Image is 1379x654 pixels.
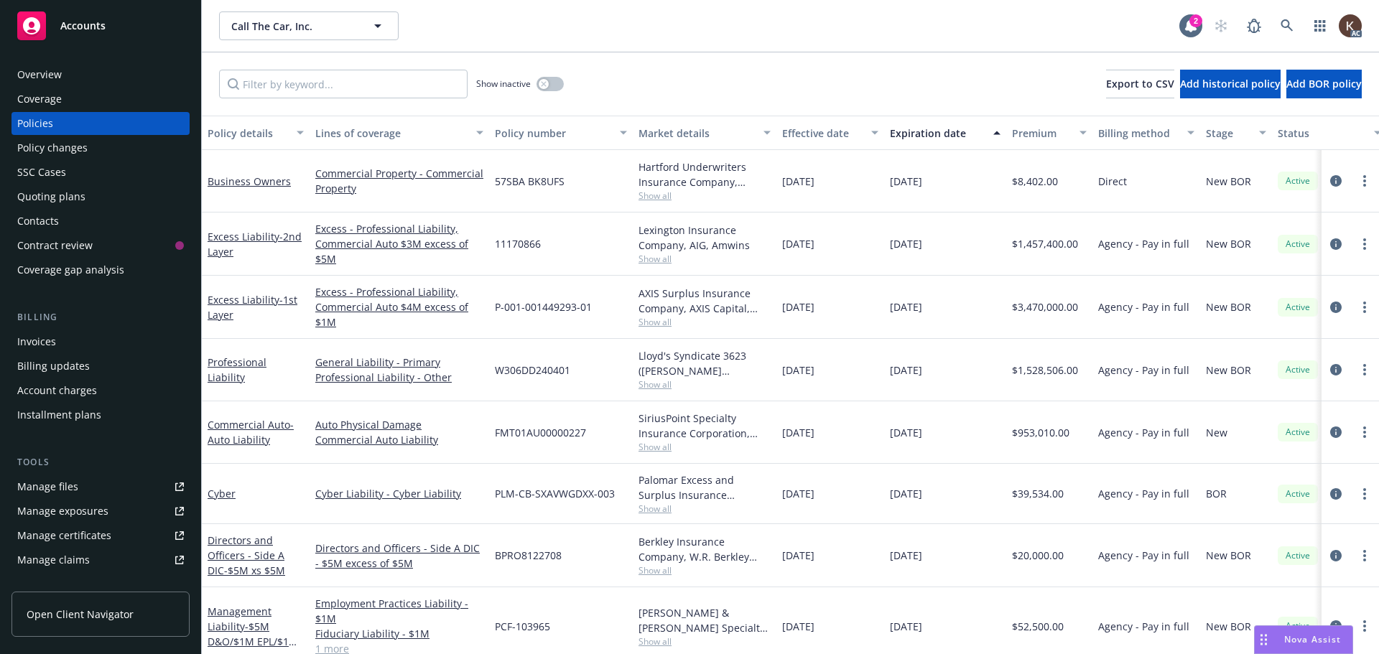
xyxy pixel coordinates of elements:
a: more [1356,485,1373,503]
span: Accounts [60,20,106,32]
div: Policies [17,112,53,135]
span: $8,402.00 [1012,174,1058,189]
div: Coverage [17,88,62,111]
span: [DATE] [890,425,922,440]
div: Manage claims [17,548,90,571]
a: more [1356,617,1373,635]
div: Effective date [782,126,863,141]
span: - 1st Layer [208,293,297,322]
div: Hartford Underwriters Insurance Company, Hartford Insurance Group [639,159,771,190]
span: [DATE] [890,174,922,189]
div: Policy number [495,126,611,141]
span: Active [1283,549,1312,562]
button: Premium [1006,116,1092,150]
span: W306DD240401 [495,363,570,378]
button: Billing method [1092,116,1200,150]
a: circleInformation [1327,235,1345,253]
button: Lines of coverage [310,116,489,150]
a: Contract review [11,234,190,257]
span: PCF-103965 [495,619,550,634]
a: Excess Liability [208,293,297,322]
button: Stage [1200,116,1272,150]
div: SSC Cases [17,161,66,184]
a: Manage certificates [11,524,190,547]
span: Export to CSV [1106,77,1174,90]
span: [DATE] [890,236,922,251]
span: Show inactive [476,78,531,90]
span: Manage exposures [11,500,190,523]
img: photo [1339,14,1362,37]
div: 2 [1189,14,1202,27]
div: Lines of coverage [315,126,468,141]
a: Commercial Property - Commercial Property [315,166,483,196]
span: Show all [639,635,771,648]
a: Overview [11,63,190,86]
span: Agency - Pay in full [1098,486,1189,501]
span: Active [1283,620,1312,632]
button: Market details [633,116,776,150]
a: more [1356,299,1373,316]
a: Start snowing [1207,11,1235,40]
button: Add BOR policy [1286,70,1362,98]
button: Effective date [776,116,884,150]
span: [DATE] [782,174,814,189]
span: Nova Assist [1284,633,1341,645]
span: Active [1283,301,1312,314]
a: Coverage gap analysis [11,258,190,281]
a: Policy changes [11,136,190,159]
span: Agency - Pay in full [1098,548,1189,563]
span: $1,528,506.00 [1012,363,1078,378]
div: Manage BORs [17,573,85,596]
a: circleInformation [1327,361,1345,378]
span: Agency - Pay in full [1098,619,1189,634]
div: [PERSON_NAME] & [PERSON_NAME] Specialty Insurance Company, [PERSON_NAME] & [PERSON_NAME] ([GEOGRA... [639,605,771,635]
div: Stage [1206,126,1250,141]
div: Manage exposures [17,500,108,523]
span: P-001-001449293-01 [495,299,592,314]
a: Directors and Officers - Side A DIC - $5M excess of $5M [315,541,483,571]
span: New BOR [1206,236,1251,251]
span: $39,534.00 [1012,486,1064,501]
span: Add BOR policy [1286,77,1362,90]
div: Lexington Insurance Company, AIG, Amwins [639,223,771,253]
a: Report a Bug [1240,11,1268,40]
div: Manage certificates [17,524,111,547]
span: Direct [1098,174,1127,189]
span: PLM-CB-SXAVWGDXX-003 [495,486,615,501]
span: [DATE] [890,363,922,378]
div: Expiration date [890,126,985,141]
a: Search [1273,11,1301,40]
a: Cyber Liability - Cyber Liability [315,486,483,501]
a: Switch app [1306,11,1334,40]
a: circleInformation [1327,299,1345,316]
span: Show all [639,441,771,453]
span: Show all [639,503,771,515]
span: [DATE] [890,486,922,501]
a: circleInformation [1327,617,1345,635]
a: Commercial Auto [208,418,294,447]
div: Contacts [17,210,59,233]
span: New BOR [1206,299,1251,314]
div: Installment plans [17,403,101,426]
div: Palomar Excess and Surplus Insurance Company, [GEOGRAPHIC_DATA] [639,472,771,503]
span: Active [1283,487,1312,500]
span: Agency - Pay in full [1098,425,1189,440]
span: Agency - Pay in full [1098,299,1189,314]
div: Quoting plans [17,185,85,208]
a: Cyber [208,487,236,500]
div: Berkley Insurance Company, W.R. Berkley Corporation [639,534,771,564]
a: circleInformation [1327,485,1345,503]
a: Excess - Professional Liability, Commercial Auto $3M excess of $5M [315,221,483,266]
div: Invoices [17,330,56,353]
div: Status [1278,126,1365,141]
span: $953,010.00 [1012,425,1069,440]
span: [DATE] [890,548,922,563]
span: [DATE] [890,299,922,314]
span: Active [1283,174,1312,187]
span: BPRO8122708 [495,548,562,563]
span: $20,000.00 [1012,548,1064,563]
a: Account charges [11,379,190,402]
a: circleInformation [1327,424,1345,441]
span: Show all [639,316,771,328]
div: Billing updates [17,355,90,378]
